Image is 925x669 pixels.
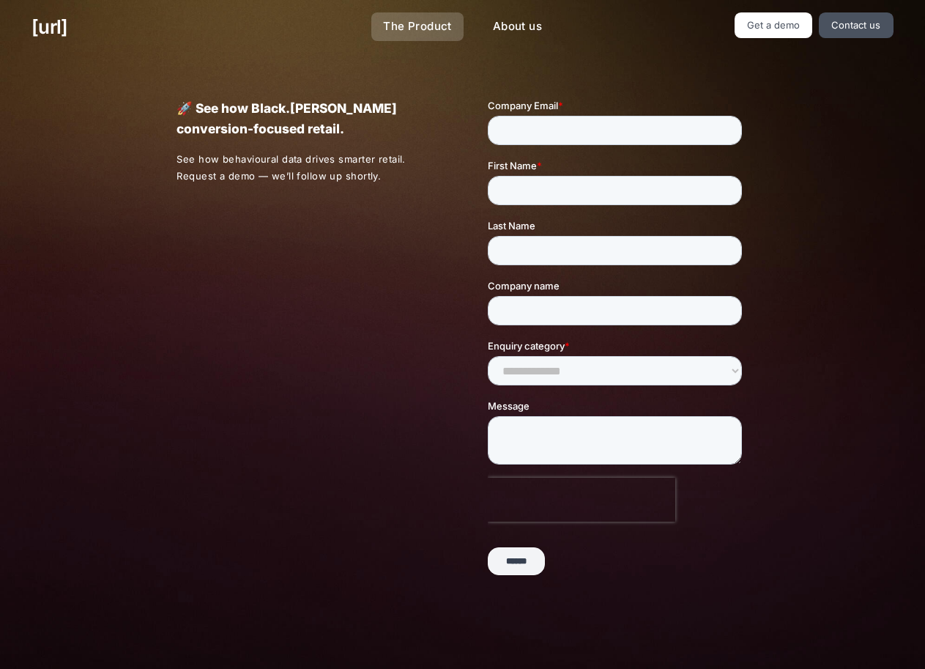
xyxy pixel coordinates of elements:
[735,12,813,38] a: Get a demo
[177,151,437,185] p: See how behavioural data drives smarter retail. Request a demo — we’ll follow up shortly.
[488,98,748,601] iframe: Form 1
[31,12,67,41] a: [URL]
[481,12,554,41] a: About us
[819,12,894,38] a: Contact us
[371,12,464,41] a: The Product
[177,98,437,139] p: 🚀 See how Black.[PERSON_NAME] conversion-focused retail.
